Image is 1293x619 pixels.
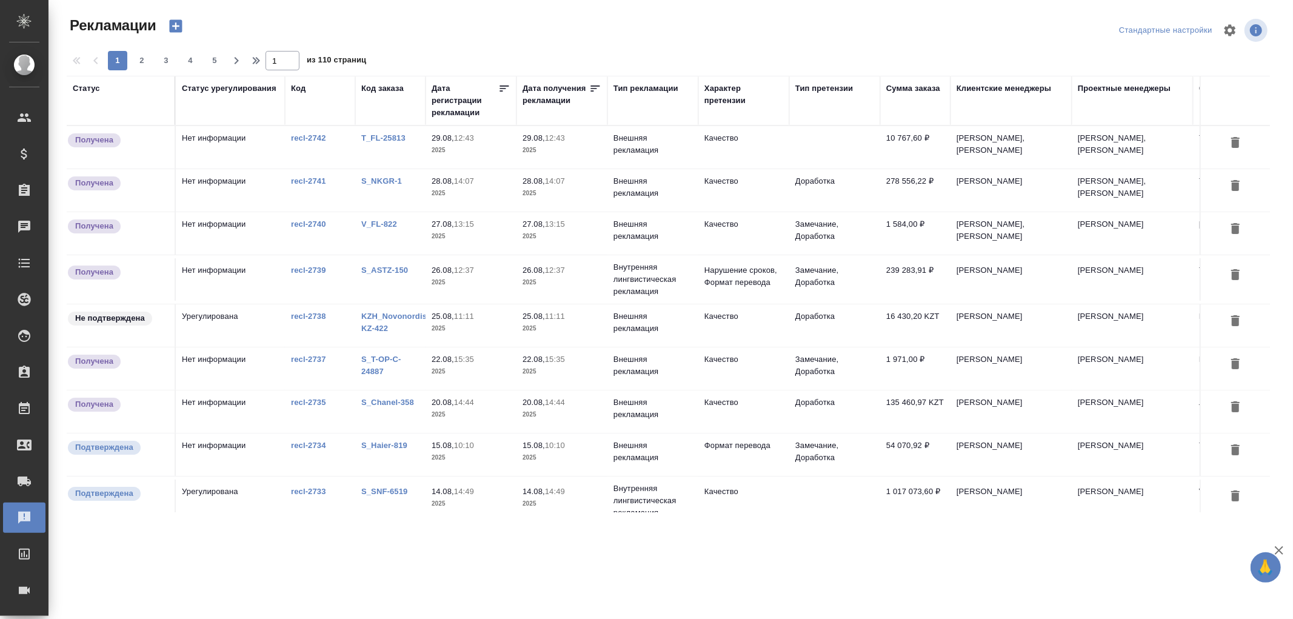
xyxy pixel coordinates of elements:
[951,390,1072,433] td: [PERSON_NAME]
[1215,16,1245,45] span: Настроить таблицу
[361,398,414,407] a: S_Chanel-358
[523,441,545,450] p: 15.08,
[291,441,326,450] a: recl-2734
[176,480,285,522] td: Урегулирована
[607,433,698,476] td: Внешняя рекламация
[880,169,951,212] td: 278 556,22 ₽
[291,219,326,229] a: recl-2740
[1225,264,1246,287] button: Удалить
[545,266,565,275] p: 12:37
[361,219,397,229] a: V_FL-822
[789,390,880,433] td: Доработка
[432,276,510,289] p: 2025
[432,144,510,156] p: 2025
[789,258,880,301] td: Замечание, Доработка
[1225,132,1246,155] button: Удалить
[182,82,276,95] div: Статус урегулирования
[545,219,565,229] p: 13:15
[75,487,133,500] p: Подтверждена
[880,390,951,433] td: 135 460,97 KZT
[291,176,326,186] a: recl-2741
[1078,82,1171,95] div: Проектные менеджеры
[951,433,1072,476] td: [PERSON_NAME]
[181,55,200,67] span: 4
[75,220,113,232] p: Получена
[454,487,474,496] p: 14:49
[432,366,510,378] p: 2025
[951,212,1072,255] td: [PERSON_NAME], [PERSON_NAME]
[613,82,678,95] div: Тип рекламации
[1245,19,1270,42] span: Посмотреть информацию
[951,304,1072,347] td: [PERSON_NAME]
[432,187,510,199] p: 2025
[545,355,565,364] p: 15:35
[607,212,698,255] td: Внешняя рекламация
[432,355,454,364] p: 22.08,
[1072,169,1193,212] td: [PERSON_NAME], [PERSON_NAME]
[432,409,510,421] p: 2025
[1225,440,1246,462] button: Удалить
[607,169,698,212] td: Внешняя рекламация
[607,390,698,433] td: Внешняя рекламация
[880,480,951,522] td: 1 017 073,60 ₽
[361,176,402,186] a: S_NKGR-1
[307,53,366,70] span: из 110 страниц
[880,212,951,255] td: 1 584,00 ₽
[176,212,285,255] td: Нет информации
[523,323,601,335] p: 2025
[454,266,474,275] p: 12:37
[454,441,474,450] p: 10:10
[432,398,454,407] p: 20.08,
[523,266,545,275] p: 26.08,
[523,276,601,289] p: 2025
[523,144,601,156] p: 2025
[291,312,326,321] a: recl-2738
[432,133,454,142] p: 29.08,
[1072,390,1193,433] td: [PERSON_NAME]
[75,134,113,146] p: Получена
[361,82,404,95] div: Код заказа
[1225,310,1246,333] button: Удалить
[545,487,565,496] p: 14:49
[880,347,951,390] td: 1 971,00 ₽
[454,176,474,186] p: 14:07
[361,487,408,496] a: S_SNF-6519
[523,82,589,107] div: Дата получения рекламации
[176,126,285,169] td: Нет информации
[523,187,601,199] p: 2025
[795,82,853,95] div: Тип претензии
[291,355,326,364] a: recl-2737
[523,398,545,407] p: 20.08,
[67,16,156,35] span: Рекламации
[789,169,880,212] td: Доработка
[698,126,789,169] td: Качество
[545,176,565,186] p: 14:07
[951,126,1072,169] td: [PERSON_NAME], [PERSON_NAME]
[176,347,285,390] td: Нет информации
[132,51,152,70] button: 2
[291,487,326,496] a: recl-2733
[181,51,200,70] button: 4
[607,126,698,169] td: Внешняя рекламация
[1072,258,1193,301] td: [PERSON_NAME]
[205,51,224,70] button: 5
[75,177,113,189] p: Получена
[957,82,1051,95] div: Клиентские менеджеры
[176,390,285,433] td: Нет информации
[951,480,1072,522] td: [PERSON_NAME]
[75,398,113,410] p: Получена
[1072,480,1193,522] td: [PERSON_NAME]
[291,133,326,142] a: recl-2742
[880,126,951,169] td: 10 767,60 ₽
[523,355,545,364] p: 22.08,
[545,398,565,407] p: 14:44
[361,312,434,333] a: KZH_Novonordisk-KZ-422
[75,312,145,324] p: Не подтверждена
[176,258,285,301] td: Нет информации
[523,176,545,186] p: 28.08,
[523,452,601,464] p: 2025
[205,55,224,67] span: 5
[75,355,113,367] p: Получена
[523,133,545,142] p: 29.08,
[523,230,601,243] p: 2025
